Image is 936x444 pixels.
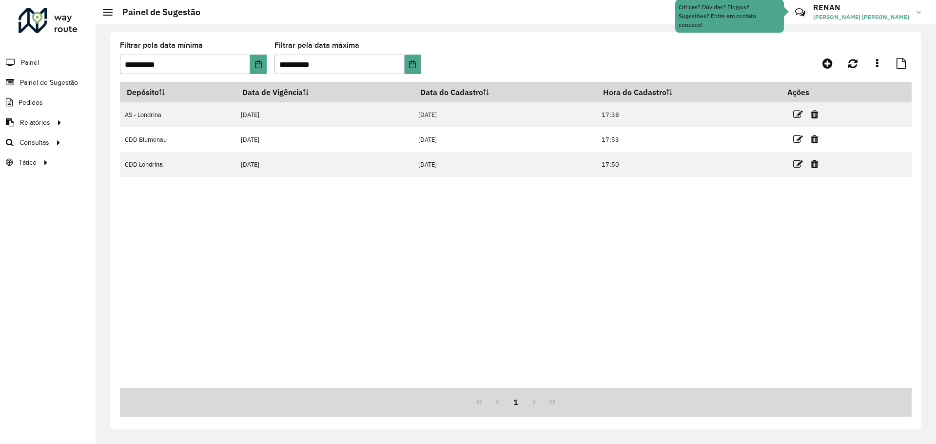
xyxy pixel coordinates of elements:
[120,39,203,51] label: Filtrar pela data mínima
[413,152,597,177] td: [DATE]
[20,117,50,128] span: Relatórios
[19,97,43,108] span: Pedidos
[19,157,37,168] span: Tático
[113,7,200,18] h2: Painel de Sugestão
[413,102,597,127] td: [DATE]
[236,82,413,102] th: Data de Vigência
[793,133,803,146] a: Editar
[21,58,39,68] span: Painel
[20,77,78,88] span: Painel de Sugestão
[793,108,803,121] a: Editar
[120,127,236,152] td: CDD Blumenau
[813,3,909,12] h3: RENAN
[120,82,236,102] th: Depósito
[19,137,49,148] span: Consultas
[120,102,236,127] td: AS - Londrina
[236,127,413,152] td: [DATE]
[813,13,909,21] span: [PERSON_NAME] [PERSON_NAME]
[413,127,597,152] td: [DATE]
[507,393,525,411] button: 1
[236,102,413,127] td: [DATE]
[596,127,780,152] td: 17:53
[250,55,266,74] button: Choose Date
[811,157,819,171] a: Excluir
[596,82,780,102] th: Hora do Cadastro
[811,133,819,146] a: Excluir
[780,82,839,102] th: Ações
[236,152,413,177] td: [DATE]
[811,108,819,121] a: Excluir
[790,2,811,23] a: Contato Rápido
[596,102,780,127] td: 17:38
[274,39,359,51] label: Filtrar pela data máxima
[793,157,803,171] a: Editar
[413,82,597,102] th: Data do Cadastro
[120,152,236,177] td: CDD Londrina
[405,55,421,74] button: Choose Date
[596,152,780,177] td: 17:50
